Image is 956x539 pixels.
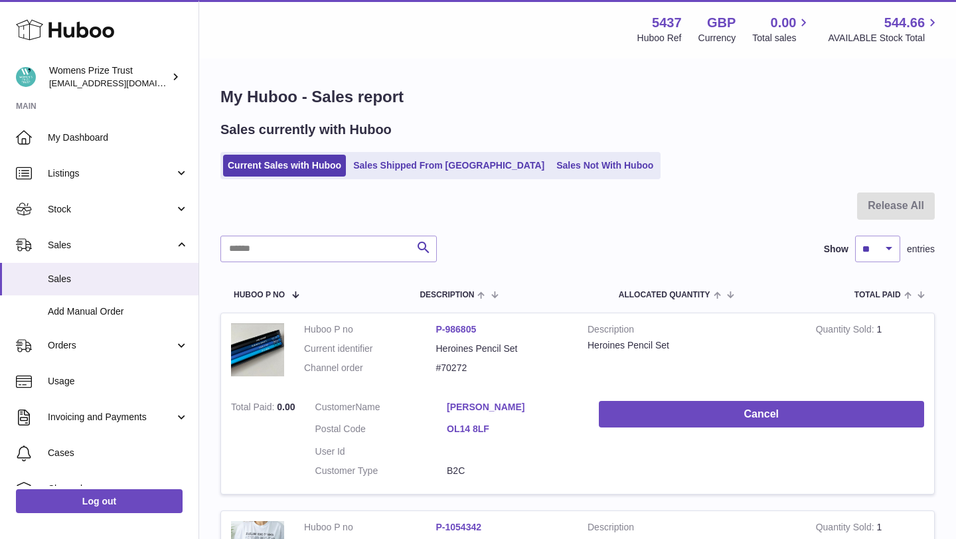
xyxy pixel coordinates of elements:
span: Sales [48,239,175,252]
a: 0.00 Total sales [752,14,811,44]
strong: 5437 [652,14,682,32]
span: AVAILABLE Stock Total [828,32,940,44]
span: 544.66 [884,14,925,32]
span: [EMAIL_ADDRESS][DOMAIN_NAME] [49,78,195,88]
strong: Quantity Sold [816,522,877,536]
dt: Current identifier [304,343,436,355]
strong: Description [588,521,796,537]
strong: Description [588,323,796,339]
img: info@womensprizeforfiction.co.uk [16,67,36,87]
h2: Sales currently with Huboo [220,121,392,139]
span: Huboo P no [234,291,285,299]
span: Stock [48,203,175,216]
label: Show [824,243,848,256]
a: Log out [16,489,183,513]
dd: Heroines Pencil Set [436,343,568,355]
span: 0.00 [771,14,797,32]
div: Heroines Pencil Set [588,339,796,352]
a: Sales Not With Huboo [552,155,658,177]
dt: User Id [315,445,447,458]
span: Channels [48,483,189,495]
a: P-1054342 [436,522,482,532]
span: Cases [48,447,189,459]
div: Womens Prize Trust [49,64,169,90]
div: Huboo Ref [637,32,682,44]
span: Sales [48,273,189,285]
dt: Huboo P no [304,521,436,534]
a: Sales Shipped From [GEOGRAPHIC_DATA] [349,155,549,177]
button: Cancel [599,401,924,428]
a: OL14 8LF [447,423,579,435]
strong: GBP [707,14,736,32]
dt: Customer Type [315,465,447,477]
a: [PERSON_NAME] [447,401,579,414]
img: 1716544493.png [231,323,284,376]
span: 0.00 [277,402,295,412]
dt: Postal Code [315,423,447,439]
span: Customer [315,402,356,412]
h1: My Huboo - Sales report [220,86,935,108]
span: My Dashboard [48,131,189,144]
dd: B2C [447,465,579,477]
dt: Name [315,401,447,417]
strong: Quantity Sold [816,324,877,338]
span: ALLOCATED Quantity [619,291,710,299]
a: P-986805 [436,324,477,335]
span: Listings [48,167,175,180]
strong: Total Paid [231,402,277,416]
a: 544.66 AVAILABLE Stock Total [828,14,940,44]
a: Current Sales with Huboo [223,155,346,177]
span: Orders [48,339,175,352]
span: Description [420,291,474,299]
dt: Huboo P no [304,323,436,336]
span: Invoicing and Payments [48,411,175,424]
span: Total sales [752,32,811,44]
span: Total paid [854,291,901,299]
td: 1 [806,313,934,391]
span: entries [907,243,935,256]
div: Currency [698,32,736,44]
span: Add Manual Order [48,305,189,318]
dd: #70272 [436,362,568,374]
span: Usage [48,375,189,388]
dt: Channel order [304,362,436,374]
